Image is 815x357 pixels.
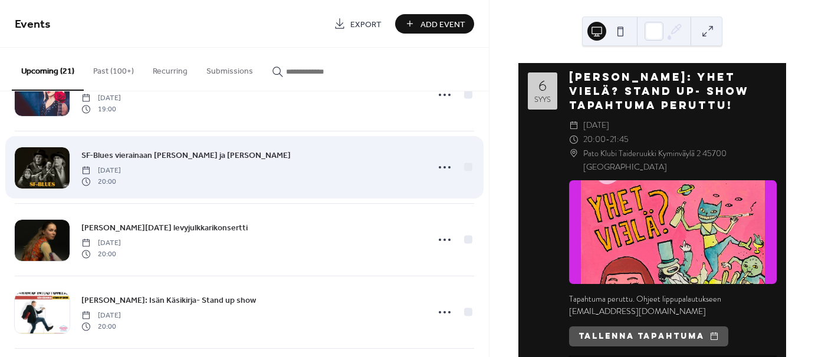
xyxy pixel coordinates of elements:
button: Past (100+) [84,48,143,90]
div: 6 [538,79,547,94]
div: syys [534,96,551,104]
span: [PERSON_NAME]: Isän Käsikirja- Stand up show [81,295,256,307]
span: [DATE] [81,166,121,176]
span: 20:00 [81,249,121,259]
span: Add Event [420,18,465,31]
span: - [606,133,610,147]
button: Upcoming (21) [12,48,84,91]
button: Add Event [395,14,474,34]
span: [DATE] [81,238,121,249]
span: 21:45 [610,133,629,147]
button: Submissions [197,48,262,90]
a: [PERSON_NAME]: Isän Käsikirja- Stand up show [81,293,256,307]
span: [DATE] [583,118,609,133]
span: [DATE] [81,310,121,321]
div: ​ [569,118,579,133]
button: Recurring [143,48,197,90]
span: [DATE] [81,93,121,104]
div: Tapahtuma peruttu. Ohjeet lippupalautukseen [EMAIL_ADDRESS][DOMAIN_NAME] [569,293,777,318]
span: Events [15,13,51,36]
span: Export [350,18,382,31]
a: SF-Blues vierainaan [PERSON_NAME] ja [PERSON_NAME] [81,148,291,162]
button: Tallenna tapahtuma [569,326,728,346]
span: 20:00 [81,176,121,187]
span: 20:00 [81,321,121,332]
a: Export [325,14,390,34]
span: 19:00 [81,104,121,114]
div: [PERSON_NAME]: Yhet vielä? Stand up- show Tapahtuma peruttu! [569,70,777,113]
div: ​ [569,147,579,161]
span: SF-Blues vierainaan [PERSON_NAME] ja [PERSON_NAME] [81,150,291,162]
div: ​ [569,133,579,147]
span: 20:00 [583,133,606,147]
a: [PERSON_NAME][DATE] levyjulkkarikonsertti [81,221,248,234]
span: [PERSON_NAME][DATE] levyjulkkarikonsertti [81,222,248,234]
span: Pato Klubi Taideruukki Kyminväylä 2 45700 [GEOGRAPHIC_DATA] [583,147,777,175]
